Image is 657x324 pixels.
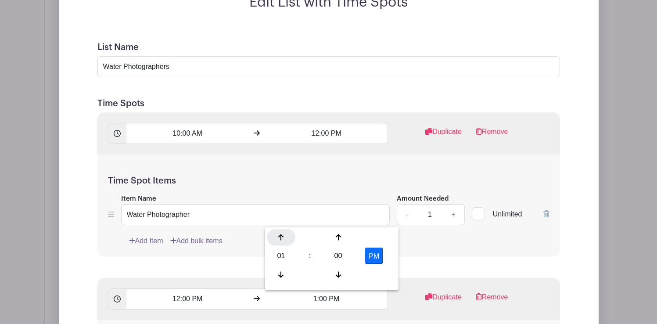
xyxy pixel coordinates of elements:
a: Add Item [129,236,163,246]
input: e.g. Things or volunteers we need for the event [97,56,560,77]
a: Duplicate [425,292,462,310]
a: + [442,204,464,225]
a: Remove [476,126,508,144]
div: Pick Minute [324,248,352,264]
button: PM [365,248,383,264]
a: - [397,204,417,225]
a: Add bulk items [170,236,223,246]
div: Decrement Hour [267,266,295,283]
div: : [298,248,322,264]
label: List Name [97,42,139,53]
h5: Time Spots [97,98,560,109]
label: Item Name [121,194,156,204]
a: Remove [476,292,508,310]
input: Set End Time [265,288,388,310]
label: Amount Needed [397,194,449,204]
span: Unlimited [493,210,522,218]
input: Set Start Time [126,288,249,310]
a: Duplicate [425,126,462,144]
input: e.g. Snacks or Check-in Attendees [121,204,390,225]
input: Set Start Time [126,123,249,144]
div: Decrement Minute [324,266,352,283]
h5: Time Spot Items [108,176,549,186]
div: Increment Minute [324,229,352,246]
input: Set End Time [265,123,388,144]
div: Increment Hour [267,229,295,246]
div: Pick Hour [267,248,295,264]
